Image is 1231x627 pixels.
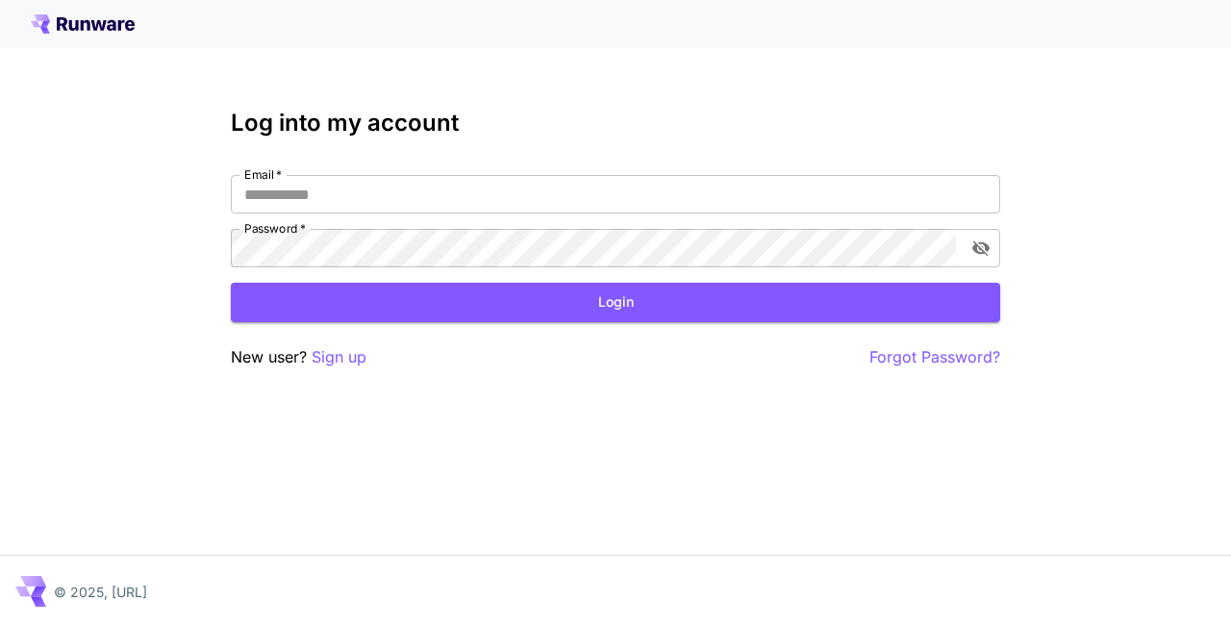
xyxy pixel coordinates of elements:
[244,220,306,237] label: Password
[231,283,1000,322] button: Login
[231,110,1000,137] h3: Log into my account
[54,582,147,602] p: © 2025, [URL]
[244,166,282,183] label: Email
[231,345,366,369] p: New user?
[312,345,366,369] button: Sign up
[964,231,998,265] button: toggle password visibility
[869,345,1000,369] button: Forgot Password?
